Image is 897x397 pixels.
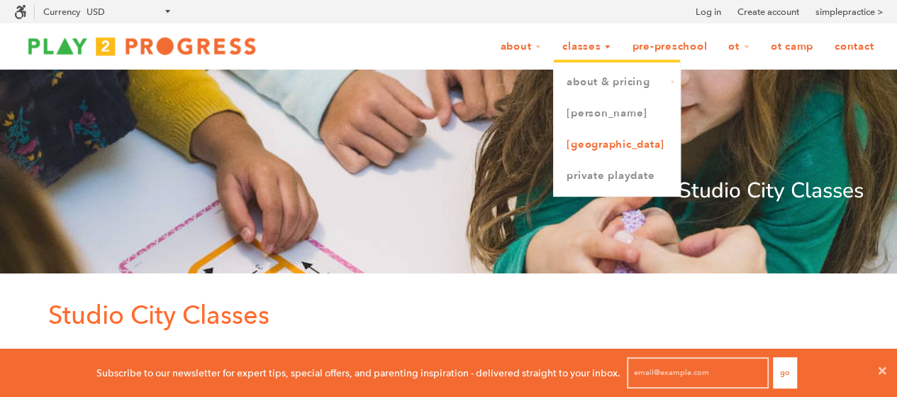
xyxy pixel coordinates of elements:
[14,32,269,60] img: Play2Progress logo
[773,357,797,388] button: Go
[825,33,883,60] a: Contact
[43,6,80,17] label: Currency
[815,5,883,19] a: simplepractice >
[696,5,721,19] a: Log in
[623,33,716,60] a: Pre-Preschool
[719,33,759,60] a: OT
[554,67,680,98] a: About & Pricing
[762,33,823,60] a: OT Camp
[627,357,769,388] input: email@example.com
[554,161,680,192] a: Private Playdate
[737,5,799,19] a: Create account
[554,98,680,129] a: [PERSON_NAME]
[34,174,864,208] p: Studio City Classes
[491,33,550,60] a: About
[553,33,620,60] a: Classes
[96,365,620,381] p: Subscribe to our newsletter for expert tips, special offers, and parenting inspiration - delivere...
[48,295,864,336] p: Studio City Classes
[554,129,680,161] a: [GEOGRAPHIC_DATA]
